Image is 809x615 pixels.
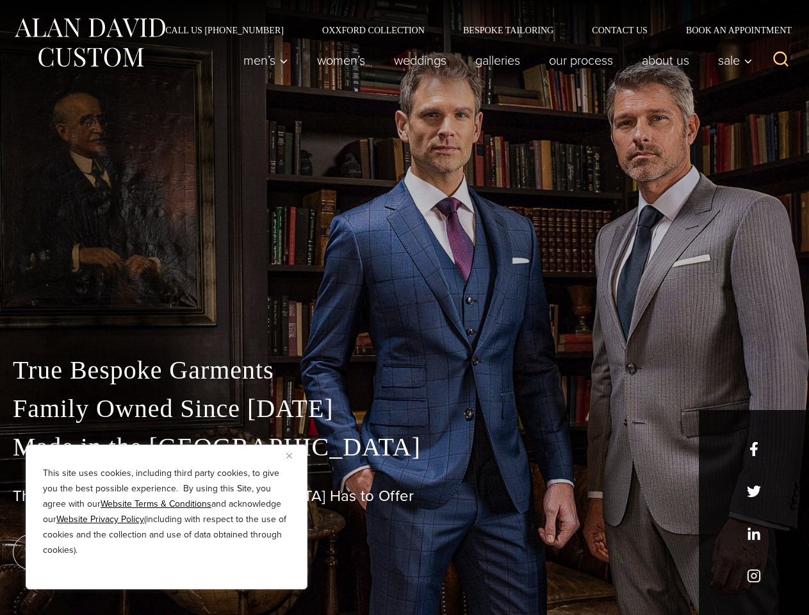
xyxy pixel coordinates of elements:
a: Call Us [PHONE_NUMBER] [146,26,303,35]
nav: Primary Navigation [229,47,760,73]
button: Close [286,448,302,463]
nav: Secondary Navigation [146,26,796,35]
a: Website Privacy Policy [56,512,144,526]
img: Alan David Custom [13,14,167,71]
a: Bespoke Tailoring [444,26,573,35]
img: Close [286,453,292,459]
h1: The Best Custom Suits [GEOGRAPHIC_DATA] Has to Offer [13,487,796,505]
button: View Search Form [765,45,796,76]
a: Website Terms & Conditions [101,497,211,511]
a: weddings [380,47,461,73]
span: Men’s [243,54,288,67]
span: Sale [718,54,753,67]
a: book an appointment [13,534,192,570]
a: Contact Us [573,26,667,35]
a: Our Process [535,47,628,73]
p: This site uses cookies, including third party cookies, to give you the best possible experience. ... [43,466,290,558]
a: Galleries [461,47,535,73]
a: Book an Appointment [667,26,796,35]
a: About Us [628,47,704,73]
a: Oxxford Collection [303,26,444,35]
a: Women’s [303,47,380,73]
p: True Bespoke Garments Family Owned Since [DATE] Made in the [GEOGRAPHIC_DATA] [13,351,796,466]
